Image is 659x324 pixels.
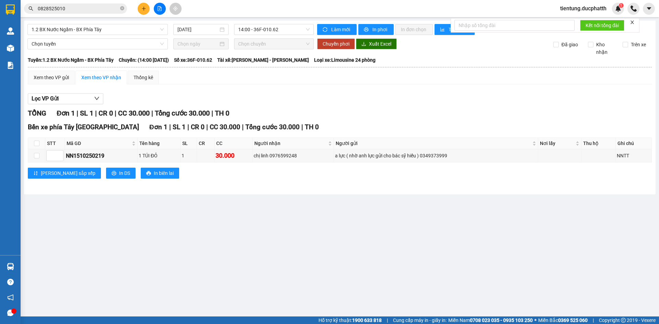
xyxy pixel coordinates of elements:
button: aim [170,3,182,15]
span: CC 30.000 [118,109,150,117]
span: ⚪️ [534,319,536,322]
span: Trên xe [628,41,649,48]
span: In phơi [372,26,388,33]
span: | [206,123,208,131]
span: printer [112,171,116,176]
span: message [7,310,14,316]
button: Kết nối tổng đài [580,20,624,31]
span: CR 0 [99,109,113,117]
span: Tổng cước 30.000 [155,109,210,117]
button: caret-down [643,3,655,15]
img: warehouse-icon [7,27,14,35]
span: close [630,20,635,25]
span: tientung.ducphatth [555,4,612,13]
div: Thống kê [134,74,153,81]
span: | [169,123,171,131]
span: Tổng cước 30.000 [245,123,300,131]
span: Mã GD [67,140,130,147]
span: CR 0 [191,123,205,131]
span: Nơi lấy [540,140,574,147]
div: NN1510250219 [66,152,136,160]
span: | [593,316,594,324]
span: | [211,109,213,117]
div: 1 [182,152,196,159]
input: 15/10/2025 [177,26,218,33]
td: NN1510250219 [65,149,138,163]
span: 14:00 - 36F-010.62 [238,24,310,35]
button: printerIn biên lai [141,168,179,179]
span: download [361,41,366,47]
span: copyright [621,318,626,323]
span: Chọn tuyến [32,39,164,49]
span: 1 [620,3,622,8]
span: Lọc VP Gửi [32,94,59,103]
img: warehouse-icon [7,45,14,52]
span: Miền Bắc [538,316,588,324]
span: In biên lai [154,169,174,177]
span: file-add [157,6,162,11]
span: printer [146,171,151,176]
input: Nhập số tổng đài [454,20,575,31]
span: close-circle [120,5,124,12]
button: sort-ascending[PERSON_NAME] sắp xếp [28,168,101,179]
th: CC [215,138,252,149]
span: printer [364,27,370,33]
span: TH 0 [305,123,319,131]
span: Miền Nam [448,316,533,324]
span: Chọn chuyến [238,39,310,49]
span: [PERSON_NAME] sắp xếp [41,169,95,177]
span: | [77,109,78,117]
span: search [28,6,33,11]
span: | [151,109,153,117]
button: file-add [154,3,166,15]
div: NNTT [617,152,650,159]
img: icon-new-feature [615,5,621,12]
span: TH 0 [215,109,229,117]
span: Số xe: 36F-010.62 [174,56,212,64]
span: sync [323,27,328,33]
button: downloadXuất Excel [356,38,397,49]
span: Đã giao [559,41,581,48]
span: | [187,123,189,131]
span: 1.2 BX Nước Ngầm - BX Phía Tây [32,24,164,35]
span: | [115,109,116,117]
span: SL 1 [80,109,93,117]
span: sort-ascending [33,171,38,176]
span: Kho nhận [593,41,617,56]
sup: 1 [619,3,624,8]
span: Người gửi [336,140,531,147]
th: Ghi chú [616,138,652,149]
th: STT [45,138,65,149]
span: | [95,109,97,117]
span: aim [173,6,178,11]
span: | [301,123,303,131]
span: CC 30.000 [210,123,240,131]
strong: 1900 633 818 [352,317,382,323]
span: | [242,123,244,131]
th: Tên hàng [138,138,181,149]
span: Hỗ trợ kỹ thuật: [319,316,382,324]
strong: 0369 525 060 [558,317,588,323]
button: Chuyển phơi [317,38,355,49]
button: In đơn chọn [395,24,433,35]
img: logo-vxr [6,4,15,15]
input: Chọn ngày [177,40,218,48]
span: TỔNG [28,109,46,117]
div: a lực ( nhờ anh lực gửi cho bác sỹ hiếu ) 0349373999 [335,152,537,159]
span: Kết nối tổng đài [586,22,619,29]
th: CR [197,138,215,149]
span: down [94,96,100,101]
span: notification [7,294,14,301]
span: question-circle [7,279,14,285]
span: Người nhận [254,140,327,147]
span: Loại xe: Limousine 24 phòng [314,56,375,64]
span: caret-down [646,5,652,12]
span: SL 1 [173,123,186,131]
span: Tài xế: [PERSON_NAME] - [PERSON_NAME] [217,56,309,64]
img: solution-icon [7,62,14,69]
span: | [387,316,388,324]
button: plus [138,3,150,15]
img: phone-icon [631,5,637,12]
div: 30.000 [216,151,251,160]
span: In DS [119,169,130,177]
